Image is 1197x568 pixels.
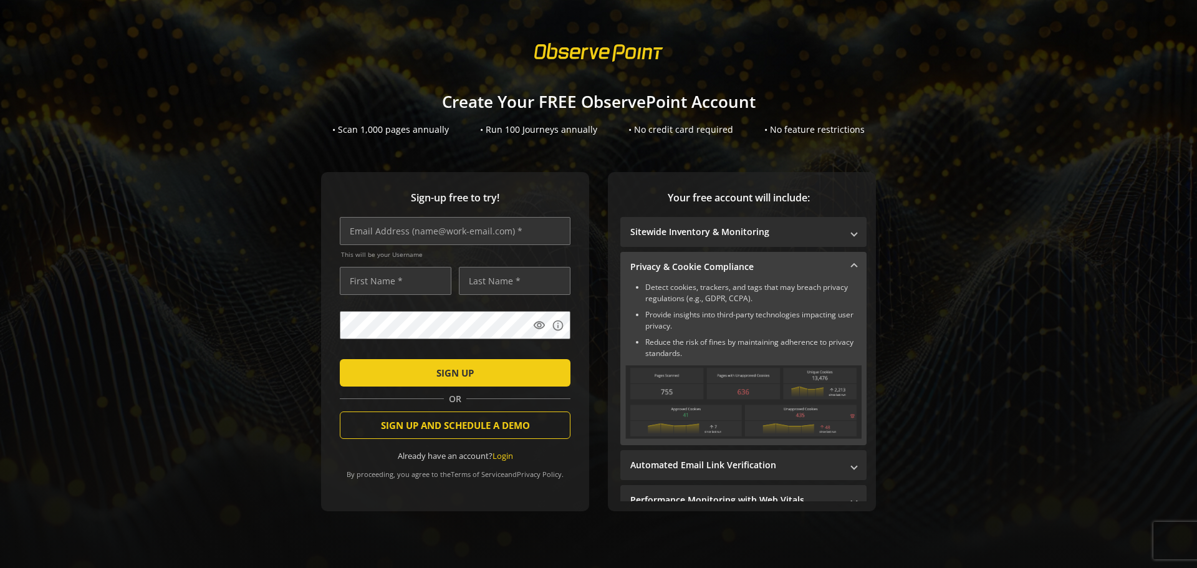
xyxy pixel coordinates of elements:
[493,450,513,461] a: Login
[630,226,842,238] mat-panel-title: Sitewide Inventory & Monitoring
[340,450,570,462] div: Already have an account?
[620,252,867,282] mat-expansion-panel-header: Privacy & Cookie Compliance
[340,191,570,205] span: Sign-up free to try!
[340,412,570,439] button: SIGN UP AND SCHEDULE A DEMO
[340,461,570,479] div: By proceeding, you agree to the and .
[620,191,857,205] span: Your free account will include:
[620,450,867,480] mat-expansion-panel-header: Automated Email Link Verification
[341,250,570,259] span: This will be your Username
[764,123,865,136] div: • No feature restrictions
[620,217,867,247] mat-expansion-panel-header: Sitewide Inventory & Monitoring
[620,485,867,515] mat-expansion-panel-header: Performance Monitoring with Web Vitals
[436,362,474,384] span: SIGN UP
[645,309,862,332] li: Provide insights into third-party technologies impacting user privacy.
[645,337,862,359] li: Reduce the risk of fines by maintaining adherence to privacy standards.
[340,359,570,387] button: SIGN UP
[630,459,842,471] mat-panel-title: Automated Email Link Verification
[645,282,862,304] li: Detect cookies, trackers, and tags that may breach privacy regulations (e.g., GDPR, CCPA).
[480,123,597,136] div: • Run 100 Journeys annually
[630,494,842,506] mat-panel-title: Performance Monitoring with Web Vitals
[332,123,449,136] div: • Scan 1,000 pages annually
[552,319,564,332] mat-icon: info
[381,414,530,436] span: SIGN UP AND SCHEDULE A DEMO
[444,393,466,405] span: OR
[517,469,562,479] a: Privacy Policy
[625,365,862,439] img: Privacy & Cookie Compliance
[451,469,504,479] a: Terms of Service
[533,319,546,332] mat-icon: visibility
[459,267,570,295] input: Last Name *
[620,282,867,445] div: Privacy & Cookie Compliance
[340,267,451,295] input: First Name *
[628,123,733,136] div: • No credit card required
[340,217,570,245] input: Email Address (name@work-email.com) *
[630,261,842,273] mat-panel-title: Privacy & Cookie Compliance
